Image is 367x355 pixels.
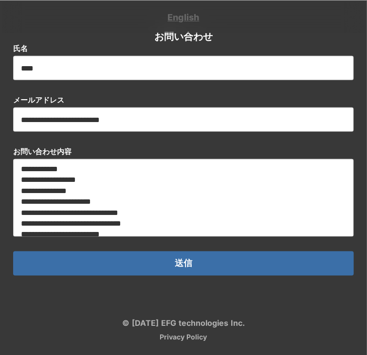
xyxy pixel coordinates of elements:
a: Privacy Policy [160,334,207,341]
a: English [168,11,200,23]
h2: お問い合わせ [154,30,213,43]
button: 送信 [13,251,354,276]
p: 送信 [175,259,192,268]
p: メールアドレス [13,95,64,105]
p: 氏名 [13,43,28,53]
p: お問い合わせ内容 [13,146,72,157]
p: © [DATE] EFG technologies Inc. [122,319,245,327]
